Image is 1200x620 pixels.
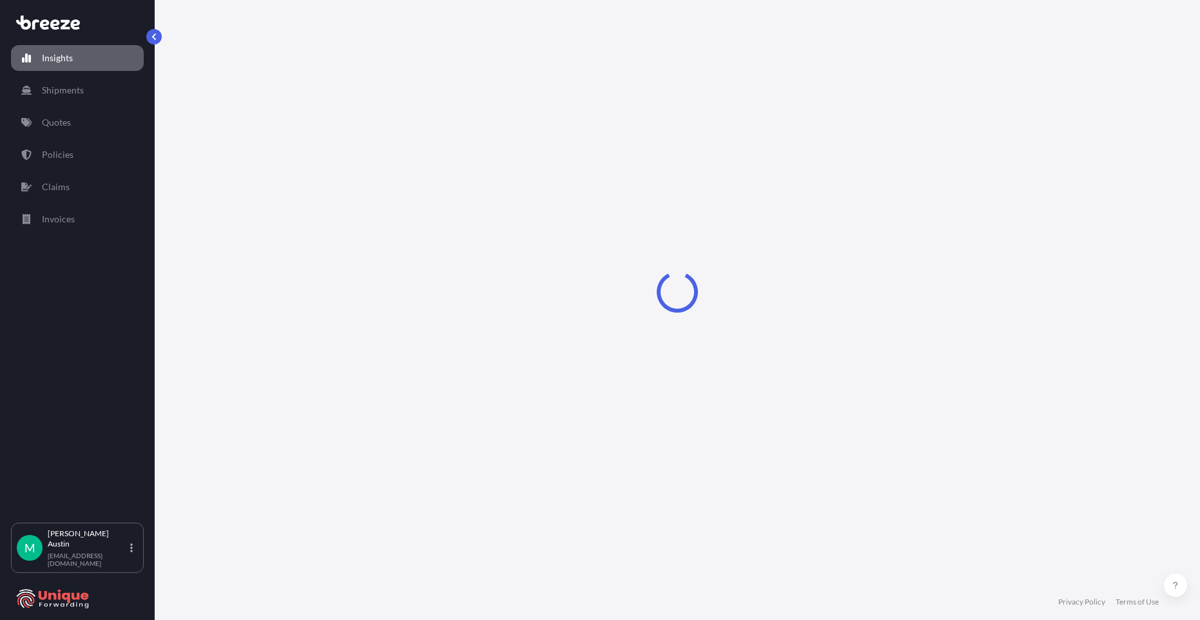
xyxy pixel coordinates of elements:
[11,45,144,71] a: Insights
[42,84,84,97] p: Shipments
[11,142,144,168] a: Policies
[11,206,144,232] a: Invoices
[11,174,144,200] a: Claims
[24,541,35,554] span: M
[48,528,128,549] p: [PERSON_NAME] Austin
[48,552,128,567] p: [EMAIL_ADDRESS][DOMAIN_NAME]
[1116,597,1159,607] a: Terms of Use
[42,52,73,64] p: Insights
[1058,597,1105,607] a: Privacy Policy
[42,213,75,226] p: Invoices
[16,588,90,609] img: organization-logo
[42,180,70,193] p: Claims
[11,110,144,135] a: Quotes
[42,116,71,129] p: Quotes
[42,148,73,161] p: Policies
[11,77,144,103] a: Shipments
